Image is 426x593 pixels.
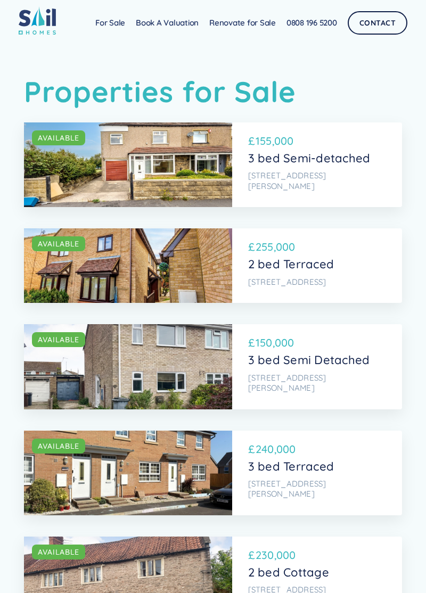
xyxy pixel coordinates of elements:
[256,441,296,457] p: 240,000
[248,257,384,271] p: 2 bed Terraced
[90,12,130,34] a: For Sale
[348,11,408,35] a: Contact
[248,459,384,473] p: 3 bed Terraced
[130,12,204,34] a: Book A Valuation
[248,565,384,579] p: 2 bed Cottage
[204,12,281,34] a: Renovate for Sale
[38,133,79,143] div: AVAILABLE
[248,151,384,165] p: 3 bed Semi-detached
[248,373,384,393] p: [STREET_ADDRESS][PERSON_NAME]
[24,431,402,515] a: AVAILABLE£240,0003 bed Terraced[STREET_ADDRESS][PERSON_NAME]
[248,170,384,191] p: [STREET_ADDRESS][PERSON_NAME]
[281,12,342,34] a: 0808 196 5200
[248,277,384,287] p: [STREET_ADDRESS]
[38,334,79,345] div: AVAILABLE
[248,353,384,367] p: 3 bed Semi Detached
[248,547,255,563] p: £
[24,75,402,109] h1: Properties for Sale
[248,335,255,351] p: £
[24,228,402,303] a: AVAILABLE£255,0002 bed Terraced[STREET_ADDRESS]
[19,6,56,35] img: sail home logo colored
[256,239,296,255] p: 255,000
[248,441,255,457] p: £
[248,133,255,149] p: £
[24,324,402,409] a: AVAILABLE£150,0003 bed Semi Detached[STREET_ADDRESS][PERSON_NAME]
[256,133,294,149] p: 155,000
[256,335,294,351] p: 150,000
[256,547,296,563] p: 230,000
[38,441,79,451] div: AVAILABLE
[248,239,255,255] p: £
[38,238,79,249] div: AVAILABLE
[24,122,402,207] a: AVAILABLE£155,0003 bed Semi-detached[STREET_ADDRESS][PERSON_NAME]
[38,547,79,557] div: AVAILABLE
[248,479,384,499] p: [STREET_ADDRESS][PERSON_NAME]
